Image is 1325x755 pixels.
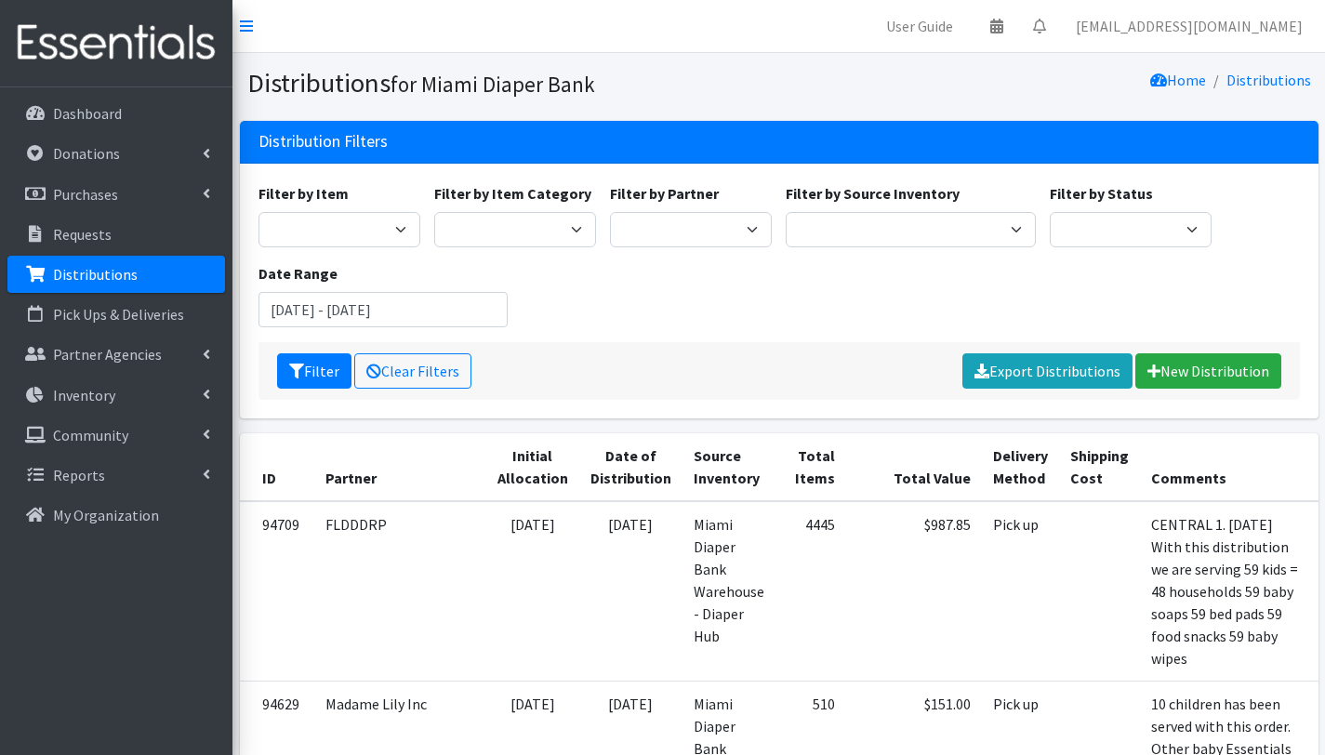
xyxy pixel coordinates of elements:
[486,433,579,501] th: Initial Allocation
[7,296,225,333] a: Pick Ups & Deliveries
[7,377,225,414] a: Inventory
[846,433,982,501] th: Total Value
[846,501,982,682] td: $987.85
[53,104,122,123] p: Dashboard
[53,345,162,364] p: Partner Agencies
[579,433,682,501] th: Date of Distribution
[7,256,225,293] a: Distributions
[682,433,775,501] th: Source Inventory
[258,132,388,152] h3: Distribution Filters
[240,433,314,501] th: ID
[53,225,112,244] p: Requests
[871,7,968,45] a: User Guide
[240,501,314,682] td: 94709
[7,457,225,494] a: Reports
[7,216,225,253] a: Requests
[314,501,486,682] td: FLDDDRP
[579,501,682,682] td: [DATE]
[1140,433,1312,501] th: Comments
[7,497,225,534] a: My Organization
[786,182,960,205] label: Filter by Source Inventory
[1059,433,1140,501] th: Shipping Cost
[7,417,225,454] a: Community
[1140,501,1312,682] td: CENTRAL 1. [DATE] With this distribution we are serving 59 kids = 48 households 59 baby soaps 59 ...
[7,95,225,132] a: Dashboard
[1150,71,1206,89] a: Home
[1050,182,1153,205] label: Filter by Status
[354,353,471,389] a: Clear Filters
[247,67,773,99] h1: Distributions
[434,182,591,205] label: Filter by Item Category
[486,501,579,682] td: [DATE]
[53,386,115,404] p: Inventory
[1061,7,1318,45] a: [EMAIL_ADDRESS][DOMAIN_NAME]
[7,336,225,373] a: Partner Agencies
[7,135,225,172] a: Donations
[7,176,225,213] a: Purchases
[982,433,1059,501] th: Delivery Method
[53,466,105,484] p: Reports
[53,185,118,204] p: Purchases
[682,501,775,682] td: Miami Diaper Bank Warehouse - Diaper Hub
[258,292,509,327] input: January 1, 2011 - December 31, 2011
[258,262,338,285] label: Date Range
[391,71,595,98] small: for Miami Diaper Bank
[53,426,128,444] p: Community
[53,144,120,163] p: Donations
[7,12,225,74] img: HumanEssentials
[1226,71,1311,89] a: Distributions
[1135,353,1281,389] a: New Distribution
[314,433,486,501] th: Partner
[277,353,351,389] button: Filter
[53,305,184,324] p: Pick Ups & Deliveries
[775,433,846,501] th: Total Items
[982,501,1059,682] td: Pick up
[610,182,719,205] label: Filter by Partner
[53,506,159,524] p: My Organization
[962,353,1133,389] a: Export Distributions
[53,265,138,284] p: Distributions
[775,501,846,682] td: 4445
[258,182,349,205] label: Filter by Item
